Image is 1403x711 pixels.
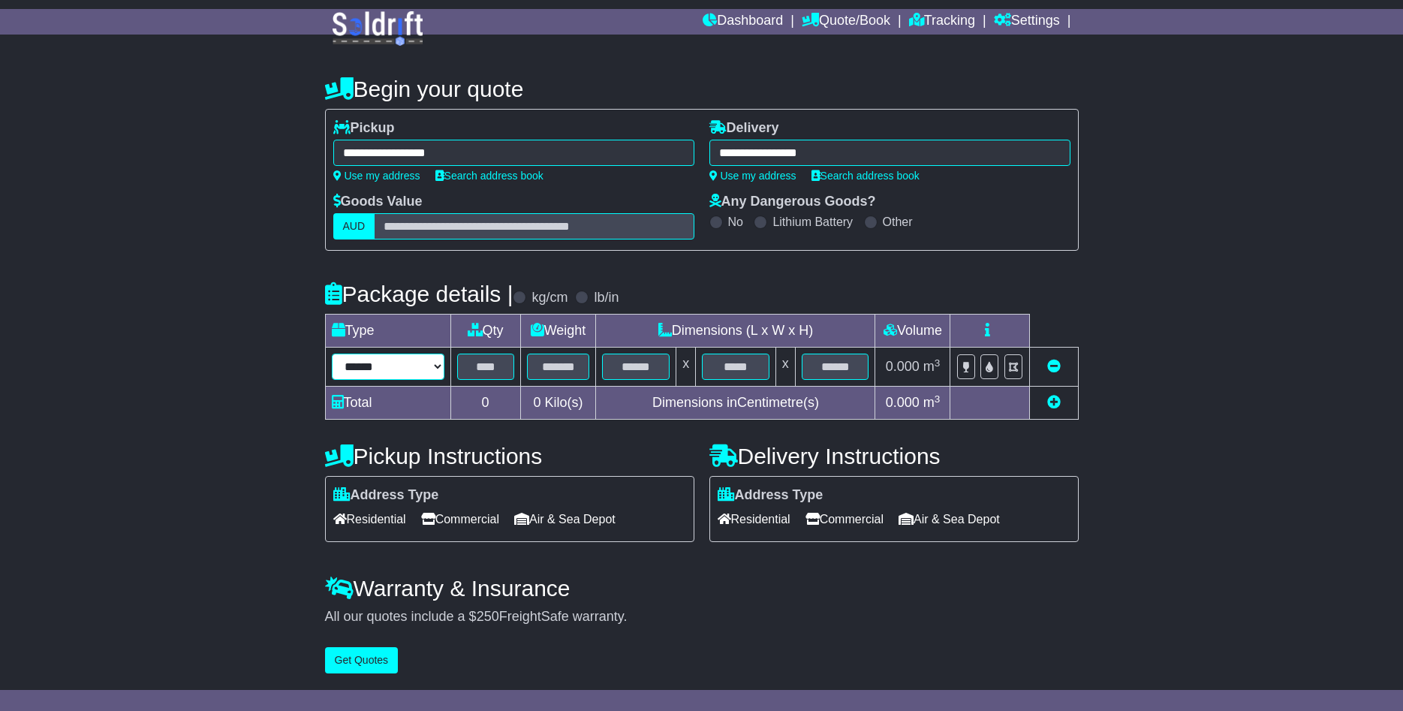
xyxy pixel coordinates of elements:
[514,508,616,531] span: Air & Sea Depot
[531,290,568,306] label: kg/cm
[325,609,1079,625] div: All our quotes include a $ FreightSafe warranty.
[718,487,823,504] label: Address Type
[709,194,876,210] label: Any Dangerous Goods?
[1047,395,1061,410] a: Add new item
[775,348,795,387] td: x
[333,213,375,240] label: AUD
[709,120,779,137] label: Delivery
[805,508,884,531] span: Commercial
[333,170,420,182] a: Use my address
[935,357,941,369] sup: 3
[450,315,520,348] td: Qty
[899,508,1000,531] span: Air & Sea Depot
[883,215,913,229] label: Other
[1047,359,1061,374] a: Remove this item
[935,393,941,405] sup: 3
[477,609,499,624] span: 250
[709,444,1079,468] h4: Delivery Instructions
[909,9,975,35] a: Tracking
[886,359,920,374] span: 0.000
[325,282,513,306] h4: Package details |
[520,315,596,348] td: Weight
[421,508,499,531] span: Commercial
[450,387,520,420] td: 0
[703,9,783,35] a: Dashboard
[325,315,450,348] td: Type
[596,315,875,348] td: Dimensions (L x W x H)
[333,487,439,504] label: Address Type
[709,170,796,182] a: Use my address
[802,9,890,35] a: Quote/Book
[875,315,950,348] td: Volume
[596,387,875,420] td: Dimensions in Centimetre(s)
[923,395,941,410] span: m
[520,387,596,420] td: Kilo(s)
[676,348,696,387] td: x
[325,647,399,673] button: Get Quotes
[533,395,540,410] span: 0
[728,215,743,229] label: No
[772,215,853,229] label: Lithium Battery
[435,170,543,182] a: Search address book
[594,290,619,306] label: lb/in
[325,77,1079,101] h4: Begin your quote
[811,170,920,182] a: Search address book
[325,387,450,420] td: Total
[886,395,920,410] span: 0.000
[333,120,395,137] label: Pickup
[325,444,694,468] h4: Pickup Instructions
[994,9,1060,35] a: Settings
[923,359,941,374] span: m
[333,194,423,210] label: Goods Value
[325,576,1079,601] h4: Warranty & Insurance
[333,508,406,531] span: Residential
[718,508,790,531] span: Residential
